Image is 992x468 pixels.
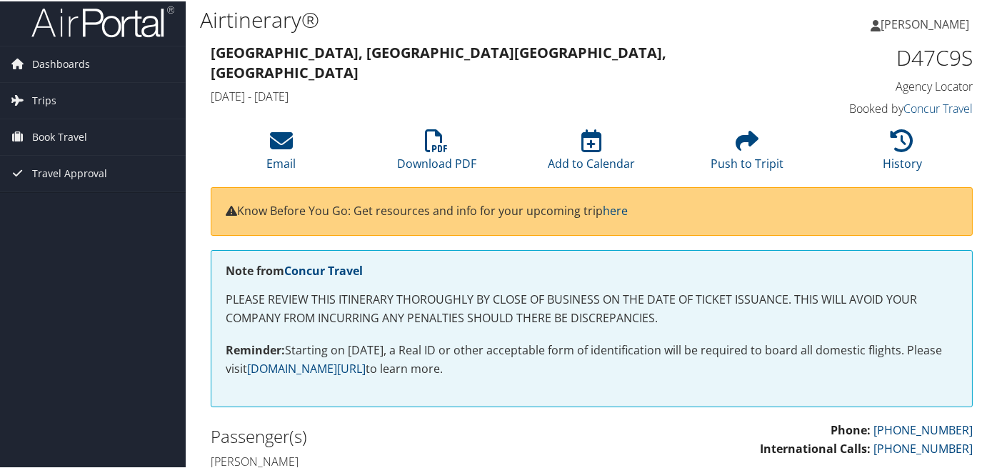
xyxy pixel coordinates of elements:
[798,99,973,115] h4: Booked by
[266,136,296,170] a: Email
[284,262,363,277] a: Concur Travel
[873,439,973,455] a: [PHONE_NUMBER]
[32,81,56,117] span: Trips
[32,118,87,154] span: Book Travel
[397,136,476,170] a: Download PDF
[871,1,983,44] a: [PERSON_NAME]
[200,4,722,34] h1: Airtinerary®
[211,423,581,447] h2: Passenger(s)
[760,439,871,455] strong: International Calls:
[226,201,958,219] p: Know Before You Go: Get resources and info for your upcoming trip
[211,452,581,468] h4: [PERSON_NAME]
[903,99,973,115] a: Concur Travel
[831,421,871,437] strong: Phone:
[226,289,958,326] p: PLEASE REVIEW THIS ITINERARY THOROUGHLY BY CLOSE OF BUSINESS ON THE DATE OF TICKET ISSUANCE. THIS...
[873,421,973,437] a: [PHONE_NUMBER]
[32,154,107,190] span: Travel Approval
[211,87,777,103] h4: [DATE] - [DATE]
[247,359,366,375] a: [DOMAIN_NAME][URL]
[226,340,958,377] p: Starting on [DATE], a Real ID or other acceptable form of identification will be required to boar...
[31,4,174,37] img: airportal-logo.png
[211,41,666,81] strong: [GEOGRAPHIC_DATA], [GEOGRAPHIC_DATA] [GEOGRAPHIC_DATA], [GEOGRAPHIC_DATA]
[603,201,628,217] a: here
[798,77,973,93] h4: Agency Locator
[881,15,969,31] span: [PERSON_NAME]
[32,45,90,81] span: Dashboards
[226,341,285,357] strong: Reminder:
[226,262,363,277] strong: Note from
[883,136,922,170] a: History
[711,136,783,170] a: Push to Tripit
[548,136,635,170] a: Add to Calendar
[798,41,973,71] h1: D47C9S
